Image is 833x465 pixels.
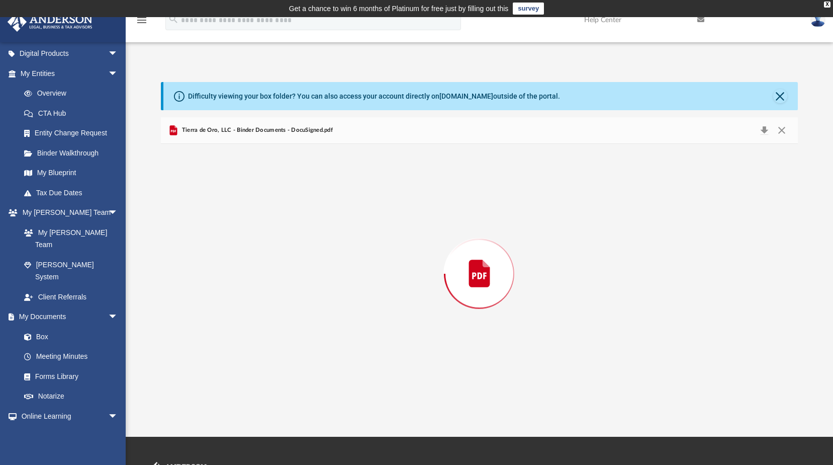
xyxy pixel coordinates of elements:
[14,255,128,287] a: [PERSON_NAME] System
[5,12,96,32] img: Anderson Advisors Platinum Portal
[188,91,560,102] div: Difficulty viewing your box folder? You can also access your account directly on outside of the p...
[755,123,773,137] button: Download
[14,426,128,446] a: Courses
[14,163,128,183] a: My Blueprint
[773,89,787,103] button: Close
[14,347,128,367] a: Meeting Minutes
[439,92,493,100] a: [DOMAIN_NAME]
[179,126,333,135] span: Tierra de Oro, LLC - Binder Documents - DocuSigned.pdf
[289,3,509,15] div: Get a chance to win 6 months of Platinum for free just by filling out this
[7,63,133,84] a: My Entitiesarrow_drop_down
[7,44,133,64] a: Digital Productsarrow_drop_down
[14,287,128,307] a: Client Referrals
[773,123,791,137] button: Close
[810,13,825,27] img: User Pic
[7,406,128,426] a: Online Learningarrow_drop_down
[7,307,128,327] a: My Documentsarrow_drop_down
[136,19,148,26] a: menu
[824,2,830,8] div: close
[108,307,128,328] span: arrow_drop_down
[14,103,133,123] a: CTA Hub
[108,63,128,84] span: arrow_drop_down
[7,203,128,223] a: My [PERSON_NAME] Teamarrow_drop_down
[161,117,797,404] div: Preview
[14,183,133,203] a: Tax Due Dates
[108,406,128,427] span: arrow_drop_down
[14,143,133,163] a: Binder Walkthrough
[108,44,128,64] span: arrow_drop_down
[14,366,123,386] a: Forms Library
[136,14,148,26] i: menu
[14,327,123,347] a: Box
[14,222,123,255] a: My [PERSON_NAME] Team
[168,14,179,25] i: search
[513,3,544,15] a: survey
[14,84,133,104] a: Overview
[14,123,133,143] a: Entity Change Request
[14,386,128,407] a: Notarize
[108,203,128,223] span: arrow_drop_down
